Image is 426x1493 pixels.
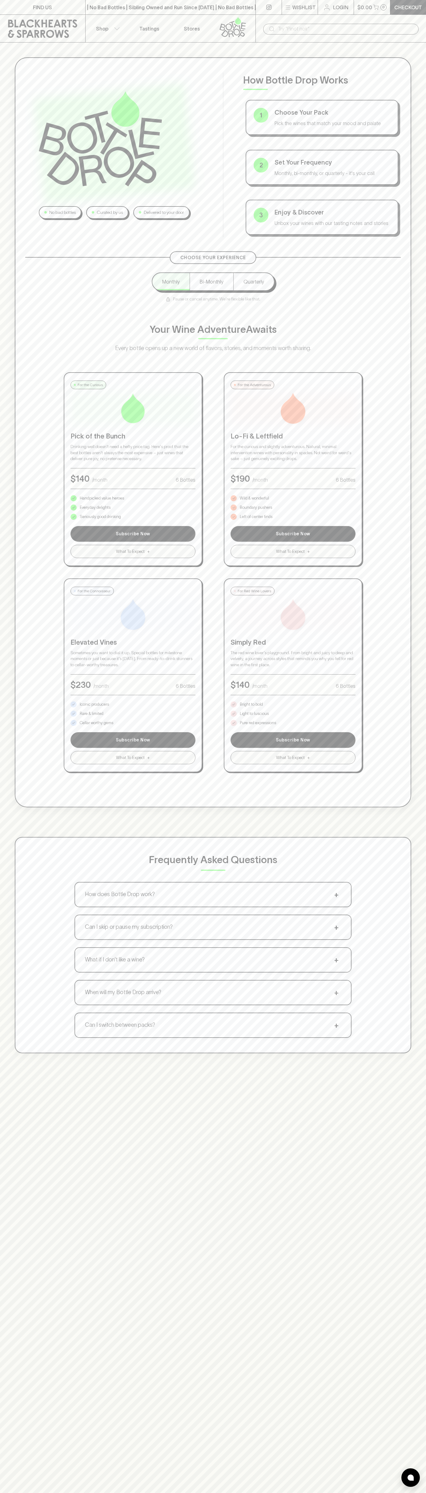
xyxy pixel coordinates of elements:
[39,91,162,186] img: Bottle Drop
[238,382,271,388] p: For the Adventurous
[116,754,145,761] span: What To Expect
[408,1475,414,1481] img: bubble-icon
[149,852,277,867] p: Frequently Asked Questions
[276,548,305,555] span: What To Expect
[70,650,195,668] p: Sometimes you want to dial it up. Special bottles for milestone moments or just because it's [DAT...
[240,504,272,511] p: Boundary pushers
[70,678,91,691] p: $ 230
[231,732,356,748] button: Subscribe Now
[238,588,271,594] p: For Red Wine Lovers
[93,682,109,690] p: /month
[152,273,190,290] button: Monthly
[70,526,195,542] button: Subscribe Now
[333,4,348,11] p: Login
[144,209,184,216] p: Delivered to your door
[75,948,351,972] button: What if I don't like a wine?+
[231,545,356,558] button: What To Expect+
[357,4,372,11] p: $0.00
[75,1013,351,1037] button: Can I switch between packs?+
[85,890,155,899] p: How does Bottle Drop work?
[128,15,171,42] a: Tastings
[275,108,390,117] p: Choose Your Pack
[275,169,390,177] p: Monthly, bi-monthly, or quarterly - it's your call
[33,4,52,11] p: FIND US
[70,751,195,764] button: What To Expect+
[139,25,159,32] p: Tastings
[96,25,108,32] p: Shop
[233,273,274,290] button: Quarterly
[80,495,124,501] p: Handpicked value heroes
[278,599,308,630] img: Simply Red
[246,324,277,335] span: Awaits
[332,955,341,965] span: +
[275,120,390,127] p: Pick the wines that match your mood and palate
[332,890,341,899] span: +
[70,472,90,485] p: $ 140
[332,1021,341,1030] span: +
[70,637,195,647] p: Elevated Vines
[382,6,385,9] p: 0
[80,701,109,708] p: Iconic producers
[176,476,195,483] p: 6 Bottles
[254,108,268,123] div: 1
[49,209,76,216] p: No bad bottles
[240,514,272,520] p: Left of center finds
[275,158,390,167] p: Set Your Frequency
[116,548,145,555] span: What To Expect
[70,732,195,748] button: Subscribe Now
[231,650,356,668] p: The red wine lover's playground. From bright and juicy to deep and velvety, a journey across styl...
[80,720,113,726] p: Cellar worthy gems
[80,514,121,520] p: Seriously good drinking
[85,956,145,964] p: What if I don't like a wine?
[75,915,351,939] button: Can I skip or pause my subscription?+
[80,711,103,717] p: Rare & limited
[171,15,213,42] a: Stores
[75,883,351,907] button: How does Bottle Drop work?+
[118,393,148,424] img: Pick of the Bunch
[70,444,195,462] p: Drinking well doesn't need a hefty price tag. Here's proof that the best bottles aren't always th...
[70,545,195,558] button: What To Expect+
[118,599,148,630] img: Elevated Vines
[240,495,269,501] p: Wild & wonderful
[394,4,422,11] p: Checkout
[278,24,414,34] input: Try "Pinot noir"
[231,472,250,485] p: $ 190
[97,209,123,216] p: Curated by us
[254,208,268,222] div: 3
[180,255,246,261] p: Choose Your Experience
[336,682,356,690] p: 6 Bottles
[75,981,351,1005] button: When will my Bottle Drop arrive?+
[254,158,268,173] div: 2
[336,476,356,483] p: 6 Bottles
[307,754,310,761] span: +
[292,4,316,11] p: Wishlist
[70,431,195,441] p: Pick of the Bunch
[85,1021,155,1029] p: Can I switch between packs?
[275,219,390,227] p: Unbox your wines with our tasting notes and stories
[332,923,341,932] span: +
[85,988,161,997] p: When will my Bottle Drop arrive?
[231,431,356,441] p: Lo-Fi & Leftfield
[184,25,200,32] p: Stores
[278,393,308,424] img: Lo-Fi & Leftfield
[78,588,111,594] p: For the Connoisseur
[92,476,107,483] p: /month
[85,923,173,931] p: Can I skip or pause my subscription?
[231,526,356,542] button: Subscribe Now
[80,504,111,511] p: Everyday delights
[231,751,356,764] button: What To Expect+
[275,208,390,217] p: Enjoy & Discover
[307,548,310,555] span: +
[147,548,150,555] span: +
[240,711,269,717] p: Light to luscious
[231,678,250,691] p: $ 140
[90,344,336,353] p: Every bottle opens up a new world of flavors, stories, and moments worth sharing.
[231,637,356,647] p: Simply Red
[240,720,276,726] p: Pure red expressions
[231,444,356,462] p: For the curious and slightly adventurous. Natural, minimal intervention wines with personality in...
[252,476,268,483] p: /month
[243,73,401,88] p: How Bottle Drop Works
[190,273,233,290] button: Bi-Monthly
[166,296,260,302] p: Pause or cancel anytime. We're flexible like that.
[150,322,277,337] p: Your Wine Adventure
